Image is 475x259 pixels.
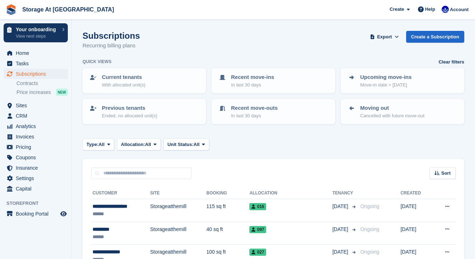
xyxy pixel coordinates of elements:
a: menu [4,142,68,152]
span: Booking Portal [16,209,59,219]
span: All [99,141,105,148]
a: menu [4,173,68,183]
a: menu [4,58,68,69]
button: Export [369,31,400,43]
a: Create a Subscription [406,31,464,43]
span: Export [377,33,392,41]
td: [DATE] [400,222,432,245]
span: Capital [16,184,59,194]
span: CRM [16,111,59,121]
td: [DATE] [400,199,432,222]
th: Allocation [249,188,332,199]
span: Pricing [16,142,59,152]
button: Unit Status: All [164,138,209,150]
a: Price increases NEW [17,88,68,96]
span: Account [450,6,469,13]
span: Home [16,48,59,58]
a: menu [4,121,68,131]
a: Clear filters [438,58,464,66]
span: Settings [16,173,59,183]
th: Booking [206,188,249,199]
span: Ongoing [360,249,379,255]
p: Move-in date > [DATE] [360,81,411,89]
span: Price increases [17,89,51,96]
a: menu [4,111,68,121]
button: Allocation: All [117,138,161,150]
span: [DATE] [332,203,349,210]
span: 027 [249,249,266,256]
a: menu [4,69,68,79]
button: Type: All [83,138,114,150]
p: Current tenants [102,73,145,81]
p: In last 30 days [231,81,274,89]
a: Contracts [17,80,68,87]
img: stora-icon-8386f47178a22dfd0bd8f6a31ec36ba5ce8667c1dd55bd0f319d3a0aa187defe.svg [6,4,17,15]
div: NEW [56,89,68,96]
th: Site [150,188,206,199]
span: Tasks [16,58,59,69]
p: Moving out [360,104,424,112]
th: Created [400,188,432,199]
span: Subscriptions [16,69,59,79]
span: All [145,141,151,148]
a: Upcoming move-ins Move-in date > [DATE] [342,69,464,93]
td: 40 sq ft [206,222,249,245]
a: Previous tenants Ended, no allocated unit(s) [83,100,205,123]
p: View next steps [16,33,58,39]
p: Cancelled with future move-out [360,112,424,119]
h6: Quick views [83,58,112,65]
span: All [194,141,200,148]
td: 115 sq ft [206,199,249,222]
a: menu [4,209,68,219]
th: Tenancy [332,188,357,199]
span: Help [425,6,435,13]
span: Analytics [16,121,59,131]
p: Previous tenants [102,104,157,112]
p: Recent move-outs [231,104,278,112]
p: In last 30 days [231,112,278,119]
span: Insurance [16,163,59,173]
a: Current tenants With allocated unit(s) [83,69,205,93]
span: Allocation: [121,141,145,148]
span: [DATE] [332,226,349,233]
span: Invoices [16,132,59,142]
span: Sites [16,100,59,110]
a: menu [4,184,68,194]
a: Recent move-outs In last 30 days [212,100,334,123]
span: [DATE] [332,248,349,256]
a: Preview store [59,209,68,218]
span: Type: [86,141,99,148]
p: Recent move-ins [231,73,274,81]
span: Coupons [16,152,59,163]
a: menu [4,132,68,142]
img: Seb Santiago [442,6,449,13]
a: menu [4,48,68,58]
a: menu [4,152,68,163]
a: Moving out Cancelled with future move-out [342,100,464,123]
span: 016 [249,203,266,210]
a: menu [4,163,68,173]
span: Sort [441,170,451,177]
p: Your onboarding [16,27,58,32]
p: Upcoming move-ins [360,73,411,81]
p: Recurring billing plans [83,42,140,50]
span: 097 [249,226,266,233]
h1: Subscriptions [83,31,140,41]
td: Storageatthemill [150,222,206,245]
span: Ongoing [360,203,379,209]
a: Storage At [GEOGRAPHIC_DATA] [19,4,117,15]
p: With allocated unit(s) [102,81,145,89]
td: Storageatthemill [150,199,206,222]
th: Customer [91,188,150,199]
p: Ended, no allocated unit(s) [102,112,157,119]
span: Unit Status: [168,141,194,148]
a: Your onboarding View next steps [4,23,68,42]
span: Ongoing [360,226,379,232]
span: Create [390,6,404,13]
a: menu [4,100,68,110]
span: Storefront [6,200,71,207]
a: Recent move-ins In last 30 days [212,69,334,93]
